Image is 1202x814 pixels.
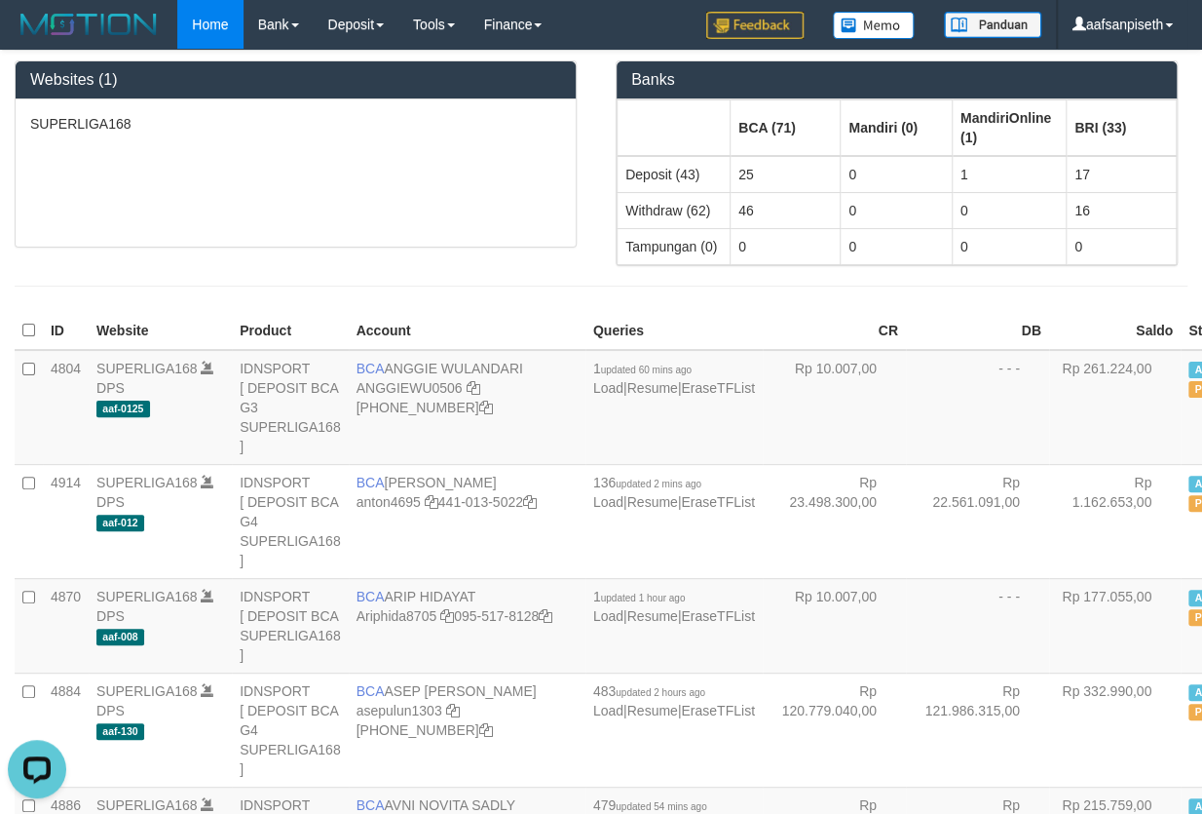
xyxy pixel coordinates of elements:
a: SUPERLIGA168 [96,475,198,490]
span: | | [593,683,755,718]
h3: Banks [631,71,1162,89]
th: CR [763,312,906,350]
td: Rp 332.990,00 [1049,673,1181,787]
a: Copy ANGGIEWU0506 to clipboard [466,380,479,396]
td: ANGGIE WULANDARI [PHONE_NUMBER] [349,350,585,465]
a: Load [593,608,623,624]
td: 0 [841,192,952,228]
p: SUPERLIGA168 [30,114,561,134]
td: - - - [906,578,1049,673]
span: BCA [357,361,385,376]
td: Rp 10.007,00 [763,350,906,465]
td: Rp 261.224,00 [1049,350,1181,465]
a: Ariphida8705 [357,608,437,624]
th: Group: activate to sort column ascending [731,99,841,156]
td: 1 [952,156,1066,193]
span: aaf-130 [96,723,144,740]
span: BCA [357,589,385,604]
span: 136 [593,475,701,490]
td: Rp 120.779.040,00 [763,673,906,787]
th: Group: activate to sort column ascending [952,99,1066,156]
td: 0 [1067,228,1177,264]
td: 4914 [43,464,89,578]
a: Copy 0955178128 to clipboard [539,608,552,624]
a: Copy asepulun1303 to clipboard [445,703,459,718]
td: Withdraw (62) [618,192,731,228]
a: SUPERLIGA168 [96,589,198,604]
img: panduan.png [944,12,1041,38]
img: Feedback.jpg [706,12,804,39]
td: DPS [89,673,232,787]
span: aaf-012 [96,515,144,531]
td: IDNSPORT [ DEPOSIT BCA G3 SUPERLIGA168 ] [232,350,349,465]
td: IDNSPORT [ DEPOSIT BCA G4 SUPERLIGA168 ] [232,464,349,578]
a: EraseTFList [681,703,754,718]
th: Group: activate to sort column ascending [841,99,952,156]
a: SUPERLIGA168 [96,797,198,813]
td: Rp 22.561.091,00 [906,464,1049,578]
span: BCA [357,683,385,699]
a: Resume [627,494,678,510]
td: Rp 121.986.315,00 [906,673,1049,787]
td: ASEP [PERSON_NAME] [PHONE_NUMBER] [349,673,585,787]
span: | | [593,475,755,510]
span: | | [593,589,755,624]
td: [PERSON_NAME] 441-013-5022 [349,464,585,578]
th: Queries [585,312,763,350]
span: 1 [593,589,686,604]
a: Copy 4062213373 to clipboard [479,400,493,415]
td: 0 [952,228,1066,264]
a: EraseTFList [681,380,754,396]
a: SUPERLIGA168 [96,361,198,376]
span: aaf-008 [96,629,144,645]
td: Rp 23.498.300,00 [763,464,906,578]
img: Button%20Memo.svg [833,12,915,39]
span: aaf-0125 [96,401,150,417]
span: 479 [593,797,707,813]
a: Copy 4062281875 to clipboard [479,722,493,738]
td: 46 [731,192,841,228]
td: Rp 10.007,00 [763,578,906,673]
h3: Websites (1) [30,71,561,89]
a: Copy Ariphida8705 to clipboard [440,608,454,624]
td: Tampungan (0) [618,228,731,264]
a: Load [593,703,623,718]
th: Account [349,312,585,350]
span: 483 [593,683,705,699]
td: 17 [1067,156,1177,193]
a: Copy 4410135022 to clipboard [523,494,537,510]
th: Group: activate to sort column ascending [1067,99,1177,156]
a: ANGGIEWU0506 [357,380,463,396]
td: DPS [89,350,232,465]
a: asepulun1303 [357,703,442,718]
th: Product [232,312,349,350]
a: Resume [627,608,678,624]
span: updated 2 hours ago [616,687,705,698]
td: ARIP HIDAYAT 095-517-8128 [349,578,585,673]
td: 0 [952,192,1066,228]
a: Resume [627,380,678,396]
span: | | [593,361,755,396]
a: EraseTFList [681,494,754,510]
td: 0 [841,228,952,264]
td: IDNSPORT [ DEPOSIT BCA G4 SUPERLIGA168 ] [232,673,349,787]
td: Rp 177.055,00 [1049,578,1181,673]
td: DPS [89,464,232,578]
td: 25 [731,156,841,193]
a: EraseTFList [681,608,754,624]
td: 4884 [43,673,89,787]
button: Open LiveChat chat widget [8,8,66,66]
img: MOTION_logo.png [15,10,163,39]
td: DPS [89,578,232,673]
span: 1 [593,361,692,376]
a: SUPERLIGA168 [96,683,198,699]
span: BCA [357,475,385,490]
span: updated 1 hour ago [601,593,686,603]
td: 4870 [43,578,89,673]
a: Load [593,380,623,396]
td: 16 [1067,192,1177,228]
td: - - - [906,350,1049,465]
td: Rp 1.162.653,00 [1049,464,1181,578]
td: IDNSPORT [ DEPOSIT BCA SUPERLIGA168 ] [232,578,349,673]
td: 4804 [43,350,89,465]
